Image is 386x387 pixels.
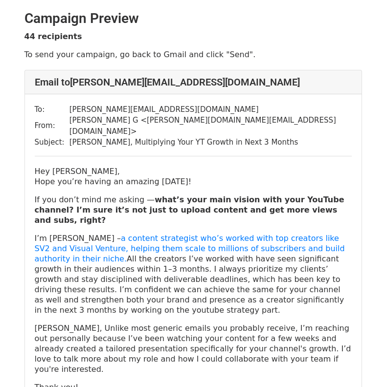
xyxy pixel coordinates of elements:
h4: Email to [PERSON_NAME][EMAIL_ADDRESS][DOMAIN_NAME] [35,76,352,88]
p: I’m [PERSON_NAME] – All the creators I’ve worked with have seen significant growth in their audie... [35,233,352,315]
td: To: [35,104,69,115]
td: From: [35,115,69,137]
p: Hey [PERSON_NAME], Hope you’re having an amazing [DATE]! [35,166,352,187]
td: [PERSON_NAME], Multiplying Your YT Growth in Next 3 Months [69,137,352,148]
strong: what’s your main vision with your YouTube channel? I’m sure it’s not just to upload content and g... [35,195,344,225]
p: To send your campaign, go back to Gmail and click "Send". [24,49,362,60]
h2: Campaign Preview [24,10,362,27]
p: If you don’t mind me asking — [35,194,352,225]
td: [PERSON_NAME] G < [PERSON_NAME][DOMAIN_NAME][EMAIL_ADDRESS][DOMAIN_NAME] > [69,115,352,137]
td: [PERSON_NAME][EMAIL_ADDRESS][DOMAIN_NAME] [69,104,352,115]
a: a content strategist who’s worked with top creators like SV2 and Visual Venture, helping them sca... [35,234,345,263]
td: Subject: [35,137,69,148]
p: [PERSON_NAME], Unlike most generic emails you probably receive, I’m reaching out personally becau... [35,323,352,374]
strong: 44 recipients [24,32,82,41]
